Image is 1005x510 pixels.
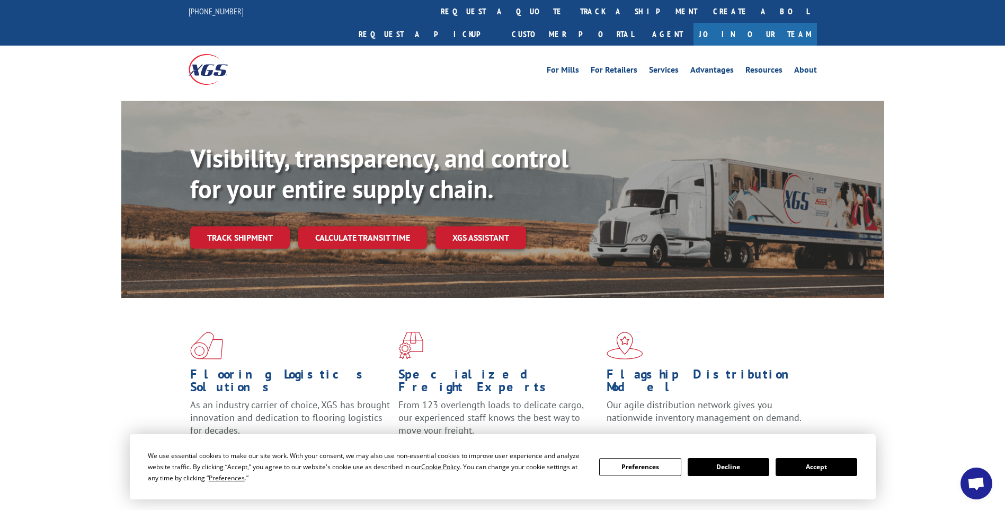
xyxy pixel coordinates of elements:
h1: Specialized Freight Experts [398,368,599,399]
div: We use essential cookies to make our site work. With your consent, we may also use non-essential ... [148,450,586,483]
button: Preferences [599,458,681,476]
button: Accept [776,458,857,476]
span: Our agile distribution network gives you nationwide inventory management on demand. [607,399,802,424]
a: Track shipment [190,226,290,249]
div: Open chat [960,468,992,499]
a: Services [649,66,679,77]
p: From 123 overlength loads to delicate cargo, our experienced staff knows the best way to move you... [398,399,599,446]
a: Calculate transit time [298,226,427,249]
img: xgs-icon-focused-on-flooring-red [398,332,423,359]
img: xgs-icon-flagship-distribution-model-red [607,332,643,359]
h1: Flagship Distribution Model [607,368,807,399]
a: Customer Portal [504,23,642,46]
a: About [794,66,817,77]
a: XGS ASSISTANT [435,226,526,249]
a: For Mills [547,66,579,77]
a: Learn More > [607,434,739,446]
img: xgs-icon-total-supply-chain-intelligence-red [190,332,223,359]
a: For Retailers [591,66,637,77]
a: Join Our Team [693,23,817,46]
a: Request a pickup [351,23,504,46]
a: [PHONE_NUMBER] [189,6,244,16]
a: Advantages [690,66,734,77]
h1: Flooring Logistics Solutions [190,368,390,399]
div: Cookie Consent Prompt [130,434,876,499]
a: Agent [642,23,693,46]
a: Resources [745,66,782,77]
span: Preferences [209,473,245,482]
b: Visibility, transparency, and control for your entire supply chain. [190,142,568,205]
span: As an industry carrier of choice, XGS has brought innovation and dedication to flooring logistics... [190,399,390,436]
span: Cookie Policy [421,462,460,471]
button: Decline [688,458,769,476]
